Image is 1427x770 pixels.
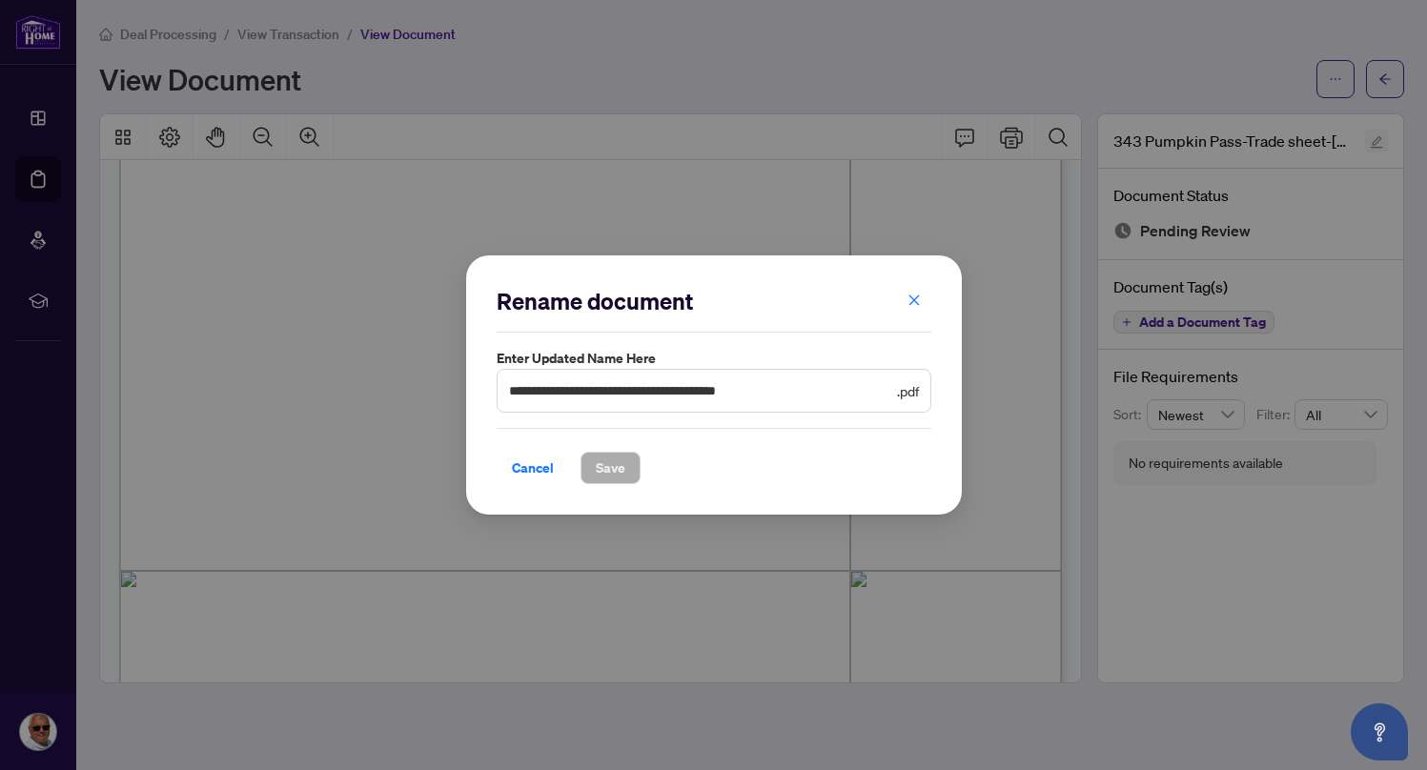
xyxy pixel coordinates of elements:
span: close [907,294,921,307]
span: .pdf [897,380,919,401]
button: Open asap [1351,703,1408,760]
span: Cancel [512,453,554,483]
h2: Rename document [497,286,931,316]
button: Cancel [497,452,569,484]
label: Enter updated name here [497,348,931,369]
button: Save [581,452,641,484]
